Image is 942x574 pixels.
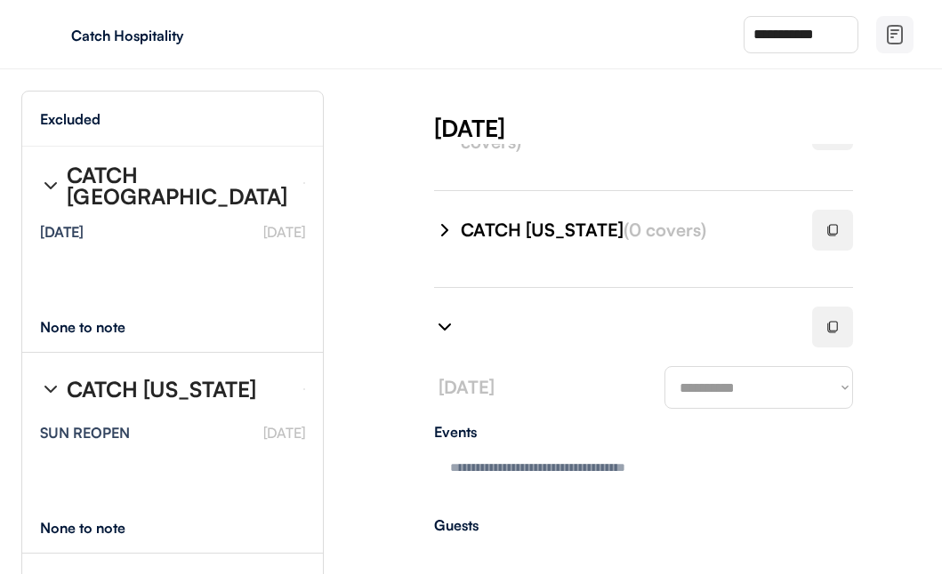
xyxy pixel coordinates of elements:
[36,20,64,49] img: yH5BAEAAAAALAAAAAABAAEAAAIBRAA7
[434,316,455,338] img: chevron-right%20%281%29.svg
[439,376,495,398] font: [DATE]
[263,223,305,241] font: [DATE]
[461,218,791,243] div: CATCH [US_STATE]
[434,219,455,241] img: chevron-right%20%281%29.svg
[884,24,906,45] img: file-02.svg
[434,518,853,532] div: Guests
[263,424,305,442] font: [DATE]
[624,219,706,241] font: (0 covers)
[67,379,256,400] div: CATCH [US_STATE]
[40,112,101,126] div: Excluded
[434,425,853,439] div: Events
[71,28,295,43] div: Catch Hospitality
[67,164,289,207] div: CATCH [GEOGRAPHIC_DATA]
[40,521,158,535] div: None to note
[434,112,942,144] div: [DATE]
[40,379,61,400] img: chevron-right%20%281%29.svg
[40,175,61,196] img: chevron-right%20%281%29.svg
[40,426,130,440] div: SUN REOPEN
[40,225,84,239] div: [DATE]
[40,320,158,334] div: None to note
